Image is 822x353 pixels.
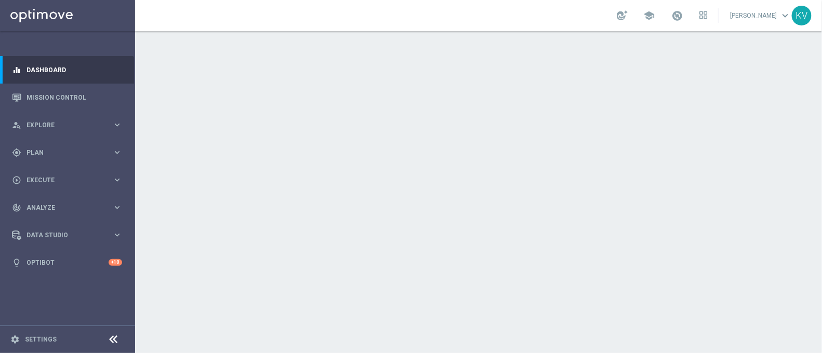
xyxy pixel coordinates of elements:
i: lightbulb [12,258,21,267]
i: play_circle_outline [12,175,21,185]
i: keyboard_arrow_right [112,202,122,212]
button: Mission Control [11,93,123,102]
div: Explore [12,120,112,130]
a: Settings [25,336,57,343]
span: Plan [26,150,112,156]
a: Mission Control [26,84,122,111]
button: Data Studio keyboard_arrow_right [11,231,123,239]
div: Execute [12,175,112,185]
span: Analyze [26,205,112,211]
div: Optibot [12,249,122,276]
i: equalizer [12,65,21,75]
i: settings [10,335,20,344]
div: KV [792,6,812,25]
button: person_search Explore keyboard_arrow_right [11,121,123,129]
a: Dashboard [26,56,122,84]
span: school [643,10,655,21]
div: Plan [12,148,112,157]
span: keyboard_arrow_down [779,10,791,21]
i: gps_fixed [12,148,21,157]
button: equalizer Dashboard [11,66,123,74]
i: keyboard_arrow_right [112,175,122,185]
div: Dashboard [12,56,122,84]
div: +10 [109,259,122,266]
div: Data Studio [12,230,112,240]
button: gps_fixed Plan keyboard_arrow_right [11,148,123,157]
a: [PERSON_NAME]keyboard_arrow_down [729,8,792,23]
i: person_search [12,120,21,130]
button: track_changes Analyze keyboard_arrow_right [11,203,123,212]
button: lightbulb Optibot +10 [11,259,123,267]
div: Mission Control [12,84,122,111]
i: track_changes [12,203,21,212]
span: Data Studio [26,232,112,238]
i: keyboard_arrow_right [112,120,122,130]
span: Execute [26,177,112,183]
span: Explore [26,122,112,128]
i: keyboard_arrow_right [112,230,122,240]
div: Analyze [12,203,112,212]
button: play_circle_outline Execute keyboard_arrow_right [11,176,123,184]
a: Optibot [26,249,109,276]
i: keyboard_arrow_right [112,147,122,157]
